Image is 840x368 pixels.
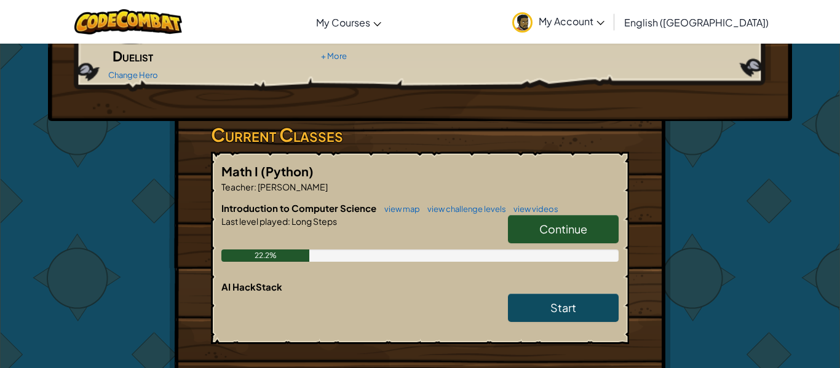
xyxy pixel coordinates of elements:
span: Long Steps [290,216,337,227]
span: : [288,216,290,227]
span: Introduction to Computer Science [221,202,378,214]
span: Continue [539,222,587,236]
a: English ([GEOGRAPHIC_DATA]) [618,6,775,39]
a: My Courses [310,6,387,39]
a: view map [378,204,420,214]
span: [PERSON_NAME] [256,181,328,192]
span: English ([GEOGRAPHIC_DATA]) [624,16,769,29]
span: My Account [539,15,604,28]
img: CodeCombat logo [74,9,182,34]
span: My Courses [316,16,370,29]
span: Teacher [221,181,254,192]
a: view challenge levels [421,204,506,214]
span: (Python) [261,163,314,179]
a: Change Hero [108,70,158,80]
span: Start [550,300,576,315]
span: : [254,181,256,192]
span: Last level played [221,216,288,227]
span: AI HackStack [221,281,282,292]
a: view videos [507,204,558,214]
a: + More [321,51,347,61]
img: avatar [512,12,533,33]
div: 22.2% [221,249,309,262]
span: Duelist [113,47,153,65]
a: Start [508,294,619,322]
h3: Current Classes [211,121,629,149]
span: Math I [221,163,261,179]
a: My Account [506,2,611,41]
